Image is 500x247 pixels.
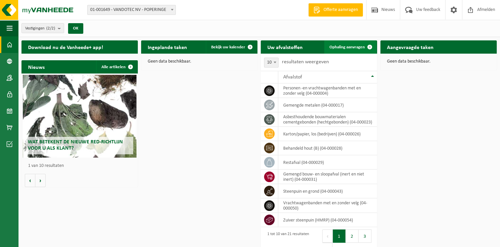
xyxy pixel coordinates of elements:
button: Vorige [25,174,35,187]
td: asbesthoudende bouwmaterialen cementgebonden (hechtgebonden) (04-000023) [278,112,377,127]
h2: Aangevraagde taken [380,40,440,53]
h2: Nieuws [21,60,51,73]
td: behandeld hout (B) (04-000028) [278,141,377,155]
span: Ophaling aanvragen [329,45,365,49]
p: 1 van 10 resultaten [28,164,135,168]
span: 10 [264,58,279,68]
span: Vestigingen [25,24,55,33]
h2: Download nu de Vanheede+ app! [21,40,110,53]
td: steenpuin en grond (04-000043) [278,184,377,198]
span: 01-001649 - VANDOTEC NV - POPERINGE [88,5,175,15]
count: (2/2) [46,26,55,30]
a: Offerte aanvragen [308,3,363,17]
button: 1 [333,229,346,243]
button: 3 [359,229,371,243]
td: gemengde metalen (04-000017) [278,98,377,112]
td: karton/papier, los (bedrijven) (04-000026) [278,127,377,141]
p: Geen data beschikbaar. [387,59,490,64]
td: restafval (04-000029) [278,155,377,170]
button: Volgende [35,174,46,187]
td: zuiver steenpuin (HMRP) (04-000054) [278,213,377,227]
h2: Uw afvalstoffen [261,40,309,53]
span: Afvalstof [283,74,302,80]
a: Alle artikelen [96,60,137,74]
span: Offerte aanvragen [322,7,360,13]
h2: Ingeplande taken [141,40,194,53]
a: Bekijk uw kalender [206,40,257,54]
span: 01-001649 - VANDOTEC NV - POPERINGE [87,5,176,15]
a: Wat betekent de nieuwe RED-richtlijn voor u als klant? [23,75,137,158]
span: 10 [264,58,278,67]
button: OK [68,23,83,34]
td: gemengd bouw- en sloopafval (inert en niet inert) (04-000031) [278,170,377,184]
span: Wat betekent de nieuwe RED-richtlijn voor u als klant? [28,139,123,151]
label: resultaten weergeven [282,59,329,65]
a: Ophaling aanvragen [324,40,376,54]
td: personen -en vrachtwagenbanden met en zonder velg (04-000004) [278,83,377,98]
button: Previous [322,229,333,243]
button: Vestigingen(2/2) [21,23,64,33]
span: Bekijk uw kalender [211,45,245,49]
p: Geen data beschikbaar. [148,59,251,64]
button: 2 [346,229,359,243]
td: vrachtwagenbanden met en zonder velg (04-000050) [278,198,377,213]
